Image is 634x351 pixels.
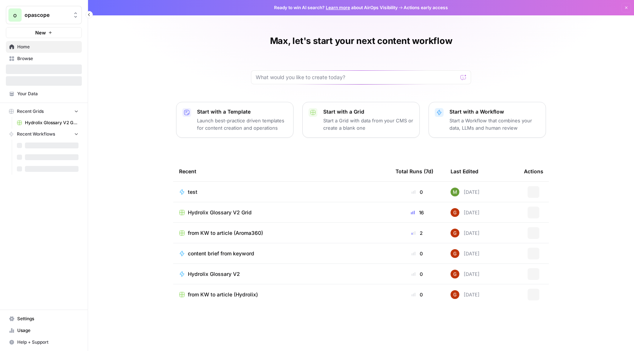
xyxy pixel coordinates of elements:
[179,229,384,237] a: from KW to article (Aroma360)
[451,290,459,299] img: pobvtkb4t1czagu00cqquhmopsq1
[451,270,480,278] div: [DATE]
[188,188,197,196] span: test
[6,41,82,53] a: Home
[179,161,384,181] div: Recent
[188,270,240,278] span: Hydrolix Glossary V2
[524,161,543,181] div: Actions
[396,291,439,298] div: 0
[6,53,82,64] a: Browse
[188,291,258,298] span: from KW to article (Hydrolix)
[6,106,82,117] button: Recent Grids
[451,229,459,237] img: pobvtkb4t1czagu00cqquhmopsq1
[6,27,82,38] button: New
[323,117,413,132] p: Start a Grid with data from your CMS or create a blank one
[451,290,480,299] div: [DATE]
[179,250,384,257] a: content brief from keyword
[451,188,480,196] div: [DATE]
[396,209,439,216] div: 16
[17,90,79,97] span: Your Data
[451,249,480,258] div: [DATE]
[17,55,79,62] span: Browse
[6,6,82,24] button: Workspace: opascope
[188,250,254,257] span: content brief from keyword
[197,108,287,115] p: Start with a Template
[188,229,263,237] span: from KW to article (Aroma360)
[270,35,452,47] h1: Max, let's start your next content workflow
[451,229,480,237] div: [DATE]
[6,129,82,140] button: Recent Workflows
[197,117,287,132] p: Launch best-practice driven templates for content creation and operations
[13,11,17,19] span: o
[396,270,439,278] div: 0
[396,250,439,257] div: 0
[6,325,82,336] a: Usage
[326,5,350,10] a: Learn more
[17,339,79,346] span: Help + Support
[451,161,478,181] div: Last Edited
[256,74,458,81] input: What would you like to create today?
[451,249,459,258] img: pobvtkb4t1czagu00cqquhmopsq1
[17,327,79,334] span: Usage
[396,229,439,237] div: 2
[14,117,82,129] a: Hydrolix Glossary V2 Grid
[6,336,82,348] button: Help + Support
[179,291,384,298] a: from KW to article (Hydrolix)
[17,131,55,137] span: Recent Workflows
[188,209,252,216] span: Hydrolix Glossary V2 Grid
[429,102,546,138] button: Start with a WorkflowStart a Workflow that combines your data, LLMs and human review
[35,29,46,36] span: New
[6,88,82,100] a: Your Data
[274,4,398,11] span: Ready to win AI search? about AirOps Visibility
[302,102,420,138] button: Start with a GridStart a Grid with data from your CMS or create a blank one
[449,117,540,132] p: Start a Workflow that combines your data, LLMs and human review
[25,11,69,19] span: opascope
[451,270,459,278] img: pobvtkb4t1czagu00cqquhmopsq1
[451,208,480,217] div: [DATE]
[25,119,79,126] span: Hydrolix Glossary V2 Grid
[17,44,79,50] span: Home
[6,313,82,325] a: Settings
[176,102,294,138] button: Start with a TemplateLaunch best-practice driven templates for content creation and operations
[451,208,459,217] img: pobvtkb4t1czagu00cqquhmopsq1
[404,4,448,11] span: Actions early access
[451,188,459,196] img: aw4436e01evswxek5rw27mrzmtbw
[179,270,384,278] a: Hydrolix Glossary V2
[323,108,413,115] p: Start with a Grid
[396,188,439,196] div: 0
[17,315,79,322] span: Settings
[17,108,44,115] span: Recent Grids
[179,209,384,216] a: Hydrolix Glossary V2 Grid
[179,188,384,196] a: test
[396,161,433,181] div: Total Runs (7d)
[449,108,540,115] p: Start with a Workflow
